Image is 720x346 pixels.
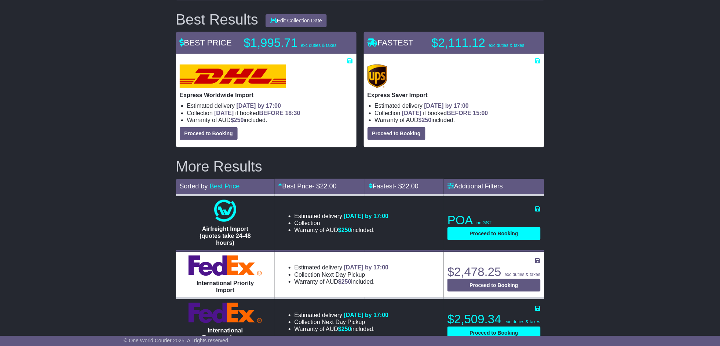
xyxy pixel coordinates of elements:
h2: More Results [176,158,544,174]
span: 250 [341,326,351,332]
span: - $ [313,183,337,190]
li: Estimated delivery [375,102,541,109]
span: 22.00 [402,183,419,190]
li: Collection [375,110,541,117]
span: 250 [422,117,432,123]
span: $ [338,279,351,285]
span: exc duties & taxes [505,319,540,324]
span: 250 [341,227,351,233]
li: Estimated delivery [187,102,353,109]
span: $ [231,117,244,123]
li: Collection [295,220,389,227]
span: 250 [234,117,244,123]
span: FASTEST [368,38,414,47]
li: Warranty of AUD included. [375,117,541,124]
img: DHL: Express Worldwide Import [180,65,286,88]
img: FedEx Express: International Economy Import [189,303,262,323]
span: $ [338,326,351,332]
li: Warranty of AUD included. [295,278,389,285]
span: [DATE] by 17:00 [344,264,389,270]
button: Proceed to Booking [447,227,540,240]
span: Airfreight Import (quotes take 24-48 hours) [200,226,251,246]
span: if booked [214,110,300,116]
a: Best Price- $22.00 [278,183,337,190]
span: [DATE] by 17:00 [344,213,389,219]
p: $2,111.12 [432,36,525,50]
span: International Economy Import [202,327,248,341]
img: UPS (new): Express Saver Import [368,65,387,88]
li: Collection [295,319,389,325]
p: $2,509.34 [447,312,540,327]
span: exc duties & taxes [489,43,524,48]
span: International Priority Import [197,280,254,293]
span: 15:00 [473,110,488,116]
span: $ [338,227,351,233]
span: 18:30 [285,110,300,116]
li: Estimated delivery [295,312,389,319]
span: Next Day Pickup [322,319,365,325]
span: [DATE] by 17:00 [237,103,281,109]
button: Proceed to Booking [180,127,238,140]
img: FedEx Express: International Priority Import [189,255,262,276]
span: [DATE] by 17:00 [424,103,469,109]
a: Additional Filters [447,183,503,190]
div: Best Results [172,11,262,27]
span: - $ [394,183,419,190]
a: Fastest- $22.00 [369,183,419,190]
p: POA [447,213,540,228]
span: Sorted by [180,183,208,190]
p: $2,478.25 [447,265,540,279]
span: BEFORE [447,110,472,116]
button: Proceed to Booking [447,327,540,339]
span: BEST PRICE [180,38,232,47]
li: Estimated delivery [295,213,389,220]
li: Warranty of AUD included. [187,117,353,124]
span: inc GST [476,220,491,225]
span: 250 [341,279,351,285]
span: BEFORE [259,110,284,116]
button: Proceed to Booking [368,127,425,140]
span: $ [419,117,432,123]
img: One World Courier: Airfreight Import (quotes take 24-48 hours) [214,200,236,222]
p: $1,995.71 [244,36,337,50]
span: exc duties & taxes [505,272,540,277]
span: exc duties & taxes [301,43,336,48]
p: Express Saver Import [368,92,541,99]
button: Edit Collection Date [266,14,327,27]
span: [DATE] [214,110,234,116]
span: if booked [402,110,488,116]
span: [DATE] by 17:00 [344,312,389,318]
span: 22.00 [320,183,337,190]
li: Collection [187,110,353,117]
span: [DATE] [402,110,421,116]
p: Express Worldwide Import [180,92,353,99]
li: Warranty of AUD included. [295,325,389,332]
a: Best Price [210,183,240,190]
span: Next Day Pickup [322,272,365,278]
button: Proceed to Booking [447,279,540,292]
span: © One World Courier 2025. All rights reserved. [124,338,230,343]
li: Estimated delivery [295,264,389,271]
li: Warranty of AUD included. [295,227,389,233]
li: Collection [295,271,389,278]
